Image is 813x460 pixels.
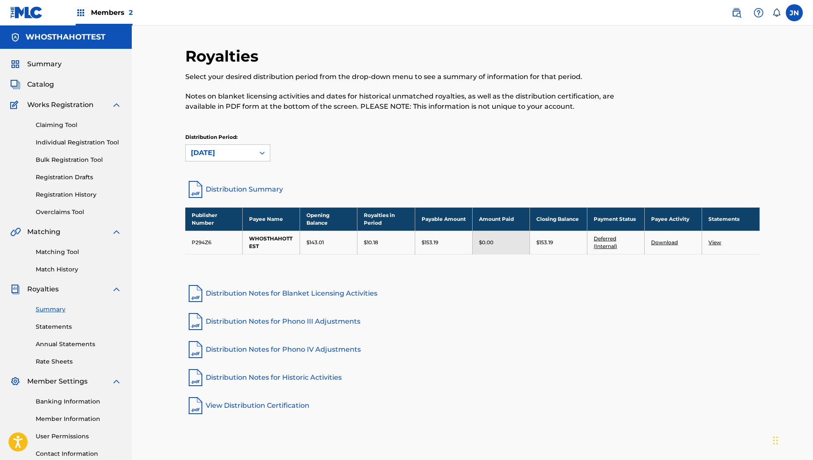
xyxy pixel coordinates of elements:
a: Distribution Notes for Phono IV Adjustments [185,339,760,360]
a: Contact Information [36,449,122,458]
img: expand [111,227,122,237]
a: Match History [36,265,122,274]
img: pdf [185,395,206,416]
th: Amount Paid [472,207,530,231]
img: Accounts [10,32,20,42]
img: Top Rightsholders [76,8,86,18]
iframe: Chat Widget [771,419,813,460]
iframe: Resource Center [789,313,813,381]
a: Statements [36,322,122,331]
img: pdf [185,339,206,360]
a: Bulk Registration Tool [36,155,122,164]
img: expand [111,376,122,387]
p: $0.00 [479,239,493,246]
a: Rate Sheets [36,357,122,366]
th: Closing Balance [530,207,587,231]
th: Payable Amount [415,207,472,231]
a: User Permissions [36,432,122,441]
span: Members [91,8,133,17]
a: Banking Information [36,397,122,406]
div: Help [750,4,767,21]
h5: WHOSTHAHOTTEST [25,32,105,42]
span: 2 [129,8,133,17]
a: Distribution Notes for Historic Activities [185,367,760,388]
img: expand [111,284,122,294]
a: Member Information [36,415,122,423]
div: User Menu [786,4,803,21]
p: $143.01 [306,239,324,246]
th: Payment Status [587,207,644,231]
th: Payee Name [243,207,300,231]
p: Distribution Period: [185,133,270,141]
a: Claiming Tool [36,121,122,130]
div: Drag [773,428,778,453]
p: Notes on blanket licensing activities and dates for historical unmatched royalties, as well as th... [185,91,628,112]
img: Summary [10,59,20,69]
img: distribution-summary-pdf [185,179,206,200]
a: View Distribution Certification [185,395,760,416]
a: Registration History [36,190,122,199]
img: Royalties [10,284,20,294]
a: Individual Registration Tool [36,138,122,147]
a: Download [651,239,678,246]
a: Distribution Notes for Phono III Adjustments [185,311,760,332]
div: [DATE] [191,148,249,158]
a: Distribution Summary [185,179,760,200]
img: expand [111,100,122,110]
p: $153.19 [422,239,438,246]
a: Matching Tool [36,248,122,257]
img: pdf [185,367,206,388]
a: Distribution Notes for Blanket Licensing Activities [185,283,760,304]
img: Member Settings [10,376,20,387]
span: Summary [27,59,62,69]
a: Overclaims Tool [36,208,122,217]
h2: Royalties [185,47,263,66]
td: P294Z6 [185,231,243,254]
a: SummarySummary [10,59,62,69]
a: CatalogCatalog [10,79,54,90]
img: pdf [185,311,206,332]
img: Works Registration [10,100,21,110]
a: Summary [36,305,122,314]
span: Catalog [27,79,54,90]
img: help [754,8,764,18]
p: Select your desired distribution period from the drop-down menu to see a summary of information f... [185,72,628,82]
span: Matching [27,227,60,237]
span: Member Settings [27,376,88,387]
th: Statements [702,207,759,231]
img: Matching [10,227,21,237]
th: Royalties in Period [357,207,415,231]
img: pdf [185,283,206,304]
th: Payee Activity [645,207,702,231]
a: Deferred (Internal) [594,235,617,249]
p: $153.19 [536,239,553,246]
td: WHOSTHAHOTTEST [243,231,300,254]
img: MLC Logo [10,6,43,19]
div: Notifications [772,8,781,17]
span: Royalties [27,284,59,294]
span: Works Registration [27,100,93,110]
a: View [708,239,721,246]
a: Registration Drafts [36,173,122,182]
img: search [731,8,742,18]
a: Public Search [728,4,745,21]
img: Catalog [10,79,20,90]
th: Publisher Number [185,207,243,231]
p: $10.18 [364,239,378,246]
th: Opening Balance [300,207,357,231]
a: Annual Statements [36,340,122,349]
